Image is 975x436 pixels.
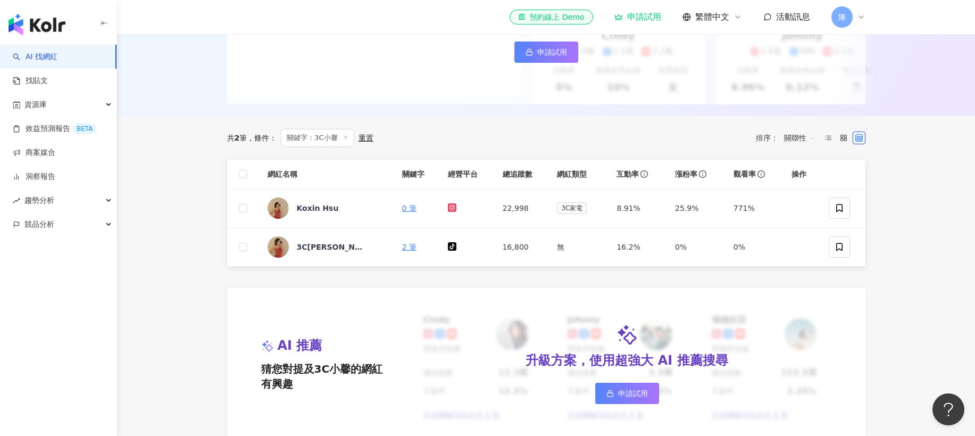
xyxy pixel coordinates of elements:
[281,129,354,147] span: 關鍵字：3C小馨
[510,10,593,24] a: 預約線上 Demo
[494,228,549,267] td: 16,800
[13,197,20,204] span: rise
[526,352,728,370] div: 升級方案，使用超強大 AI 推薦搜尋
[695,11,729,23] span: 繁體中文
[402,243,416,251] a: 2 筆
[675,202,716,214] div: 25.9%
[402,204,416,212] a: 0 筆
[616,241,658,253] div: 16.2%
[514,42,578,63] a: 申請試用
[268,198,385,219] a: KOL AvatarKoxin Hsu
[13,124,97,134] a: 效益預測報告BETA
[227,134,247,142] div: 共 筆
[557,241,599,253] div: 無
[675,241,716,253] div: 0%
[394,160,439,189] th: 關鍵字
[776,12,810,22] span: 活動訊息
[247,134,277,142] span: 條件 ：
[675,169,697,179] span: 漲粉率
[359,134,373,142] div: 重置
[548,160,608,189] th: 網紅類型
[756,129,822,146] div: 排序：
[932,393,964,425] iframe: Help Scout Beacon - Open
[784,129,816,146] span: 關聯性
[557,202,587,214] span: 3C家電
[297,203,339,213] div: Koxin Hsu
[439,160,494,189] th: 經營平台
[13,52,57,62] a: searchAI 找網紅
[24,188,54,212] span: 趨勢分析
[756,169,766,179] span: info-circle
[9,14,65,35] img: logo
[783,160,820,189] th: 操作
[697,169,708,179] span: info-circle
[494,160,549,189] th: 總追蹤數
[616,202,658,214] div: 8.91%
[235,134,240,142] span: 2
[838,11,846,23] span: 陳
[614,12,661,22] a: 申請試用
[13,147,55,158] a: 商案媒合
[595,383,659,404] a: 申請試用
[297,242,366,252] div: 3C[PERSON_NAME]
[268,198,289,219] img: KOL Avatar
[518,12,584,22] div: 預約線上 Demo
[24,212,54,236] span: 競品分析
[268,236,289,258] img: KOL Avatar
[13,76,48,86] a: 找貼文
[734,169,756,179] span: 觀看率
[261,361,385,391] span: 猜您對提及3C小馨的網紅有興趣
[639,169,649,179] span: info-circle
[734,241,775,253] div: 0%
[734,202,775,214] div: 771%
[24,93,47,117] span: 資源庫
[13,171,55,182] a: 洞察報告
[278,337,322,355] span: AI 推薦
[494,189,549,228] td: 22,998
[616,169,639,179] span: 互動率
[537,48,567,56] span: 申請試用
[618,389,648,398] span: 申請試用
[259,160,394,189] th: 網紅名稱
[268,236,385,258] a: KOL Avatar3C[PERSON_NAME]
